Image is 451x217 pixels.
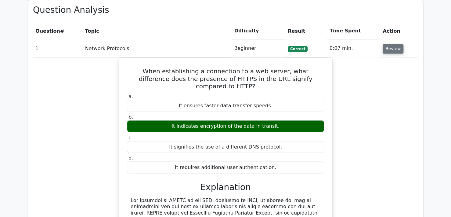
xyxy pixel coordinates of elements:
span: Question [35,28,60,34]
td: Beginner [232,40,285,57]
th: Time Spent [327,22,380,40]
th: Topic [83,22,232,40]
span: c. [128,134,133,140]
span: b. [128,114,133,120]
span: d. [128,155,133,161]
h5: When establishing a connection to a web server, what difference does the presence of HTTPS in the... [126,68,325,90]
span: a. [128,93,133,99]
td: 1 [33,40,83,57]
button: Review [383,44,403,53]
th: Difficulty [232,22,285,40]
td: Network Protocols [83,40,232,57]
span: Correct [288,46,308,52]
div: It ensures faster data transfer speeds. [127,100,324,112]
div: It indicates encryption of the data in transit. [127,120,324,132]
div: It signifies the use of a different DNS protocol. [127,141,324,153]
th: Result [285,22,327,40]
th: # [33,22,83,40]
td: 0:07 min. [327,40,380,57]
div: It requires additional user authentication. [127,161,324,173]
th: Action [380,22,418,40]
h3: Explanation [131,182,320,192]
h3: Question Analysis [33,5,418,15]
